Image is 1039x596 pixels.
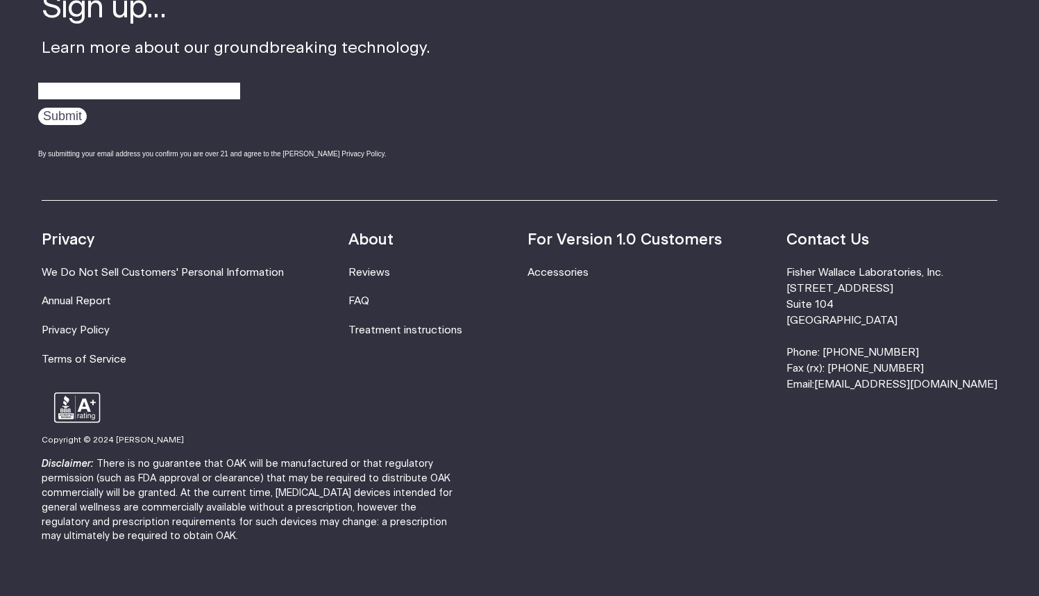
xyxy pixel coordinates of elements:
a: FAQ [348,296,369,306]
strong: Privacy [42,232,94,247]
a: Treatment instructions [348,325,462,336]
strong: For Version 1.0 Customers [527,232,722,247]
div: By submitting your email address you confirm you are over 21 and agree to the [PERSON_NAME] Priva... [38,149,430,159]
strong: About [348,232,394,247]
li: Fisher Wallace Laboratories, Inc. [STREET_ADDRESS] Suite 104 [GEOGRAPHIC_DATA] Phone: [PHONE_NUMB... [786,265,997,393]
a: Terms of Service [42,354,126,365]
a: Privacy Policy [42,325,110,336]
p: There is no guarantee that OAK will be manufactured or that regulatory permission (such as FDA ap... [42,457,466,544]
strong: Disclaimer: [42,459,94,469]
input: Submit [38,108,87,125]
strong: Contact Us [786,232,869,247]
a: Annual Report [42,296,111,306]
small: Copyright © 2024 [PERSON_NAME] [42,436,184,444]
a: Reviews [348,267,390,278]
a: [EMAIL_ADDRESS][DOMAIN_NAME] [814,379,997,390]
a: Accessories [527,267,589,278]
a: We Do Not Sell Customers' Personal Information [42,267,284,278]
